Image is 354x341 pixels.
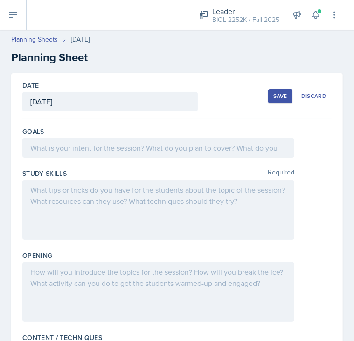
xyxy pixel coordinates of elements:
[212,15,279,25] div: BIOL 2252K / Fall 2025
[22,251,52,260] label: Opening
[22,169,67,178] label: Study Skills
[22,81,39,90] label: Date
[301,92,326,100] div: Discard
[296,89,332,103] button: Discard
[11,35,58,44] a: Planning Sheets
[268,89,292,103] button: Save
[71,35,90,44] div: [DATE]
[268,169,294,178] span: Required
[22,127,44,136] label: Goals
[11,49,343,66] h2: Planning Sheet
[273,92,287,100] div: Save
[212,6,279,17] div: Leader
